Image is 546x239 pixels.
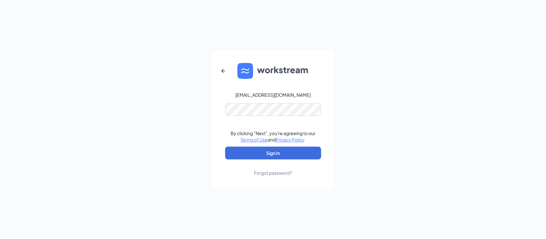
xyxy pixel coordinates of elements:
[254,159,292,176] a: Forgot password?
[216,63,231,79] button: ArrowLeftNew
[231,130,315,143] div: By clicking "Next", you're agreeing to our and .
[276,137,304,143] a: Privacy Policy
[225,147,321,159] button: Sign In
[241,137,268,143] a: Terms of Use
[219,67,227,75] svg: ArrowLeftNew
[237,63,309,79] img: WS logo and Workstream text
[254,170,292,176] div: Forgot password?
[235,92,311,98] div: [EMAIL_ADDRESS][DOMAIN_NAME]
